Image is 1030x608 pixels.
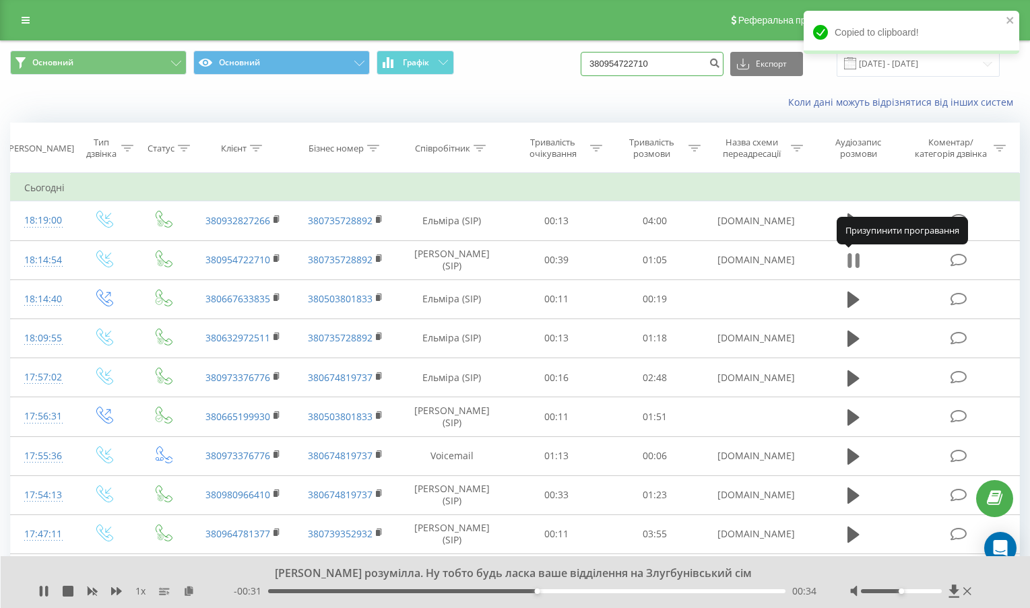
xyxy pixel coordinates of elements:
[397,554,507,593] td: [PERSON_NAME] (SIP)
[308,488,373,501] a: 380674819737
[606,201,704,240] td: 04:00
[32,57,73,68] span: Основний
[403,58,429,67] span: Графік
[308,449,373,462] a: 380674819737
[507,279,606,318] td: 00:11
[415,143,470,154] div: Співробітник
[704,201,806,240] td: [DOMAIN_NAME]
[397,397,507,436] td: [PERSON_NAME] (SIP)
[11,174,1020,201] td: Сьогодні
[308,331,373,344] a: 380735728892
[837,217,968,244] div: Призупинити програвання
[397,358,507,397] td: Ельміра (SIP)
[24,286,60,312] div: 18:14:40
[507,514,606,553] td: 00:11
[606,318,704,358] td: 01:18
[606,279,704,318] td: 00:19
[24,482,60,508] div: 17:54:13
[507,240,606,279] td: 00:39
[704,318,806,358] td: [DOMAIN_NAME]
[606,436,704,475] td: 00:06
[205,488,270,501] a: 380980966410
[535,588,540,594] div: Accessibility label
[507,397,606,436] td: 00:11
[10,50,187,75] button: Основний
[24,521,60,547] div: 17:47:11
[397,240,507,279] td: [PERSON_NAME] (SIP)
[704,475,806,514] td: [DOMAIN_NAME]
[606,240,704,279] td: 01:05
[507,554,606,593] td: 00:11
[24,207,60,234] div: 18:19:00
[738,15,837,26] span: Реферальна програма
[308,292,373,305] a: 380503801833
[148,143,174,154] div: Статус
[704,240,806,279] td: [DOMAIN_NAME]
[792,584,816,598] span: 00:34
[308,214,373,227] a: 380735728892
[6,143,74,154] div: [PERSON_NAME]
[205,214,270,227] a: 380932827266
[397,279,507,318] td: Ельміра (SIP)
[205,449,270,462] a: 380973376776
[519,137,587,160] div: Тривалість очікування
[132,566,881,581] div: [PERSON_NAME] розумілла. Ну тобто будь ласка ваше відділення на Злугбунівський сім
[86,137,118,160] div: Тип дзвінка
[24,325,60,351] div: 18:09:55
[221,143,247,154] div: Клієнт
[309,143,364,154] div: Бізнес номер
[818,137,897,160] div: Аудіозапис розмови
[205,371,270,384] a: 380973376776
[397,475,507,514] td: [PERSON_NAME] (SIP)
[234,584,268,598] span: - 00:31
[308,527,373,540] a: 380739352932
[899,588,904,594] div: Accessibility label
[606,358,704,397] td: 02:48
[24,247,60,273] div: 18:14:54
[507,318,606,358] td: 00:13
[377,50,454,75] button: Графік
[1006,15,1015,28] button: close
[984,532,1017,564] div: Open Intercom Messenger
[788,96,1020,108] a: Коли дані можуть відрізнятися вiд інших систем
[704,436,806,475] td: [DOMAIN_NAME]
[24,364,60,391] div: 17:57:02
[606,397,704,436] td: 01:51
[704,554,806,593] td: Callback
[135,584,146,598] span: 1 x
[804,11,1019,54] div: Copied to clipboard!
[507,475,606,514] td: 00:33
[24,443,60,469] div: 17:55:36
[507,201,606,240] td: 00:13
[205,410,270,423] a: 380665199930
[581,52,723,76] input: Пошук за номером
[618,137,685,160] div: Тривалість розмови
[911,137,990,160] div: Коментар/категорія дзвінка
[193,50,370,75] button: Основний
[205,527,270,540] a: 380964781377
[606,475,704,514] td: 01:23
[507,436,606,475] td: 01:13
[397,201,507,240] td: Ельміра (SIP)
[606,554,704,593] td: 00:26
[716,137,787,160] div: Назва схеми переадресації
[704,358,806,397] td: [DOMAIN_NAME]
[205,292,270,305] a: 380667633835
[730,52,803,76] button: Експорт
[205,331,270,344] a: 380632972511
[397,318,507,358] td: Ельміра (SIP)
[397,436,507,475] td: Voicemail
[704,514,806,553] td: [DOMAIN_NAME]
[308,371,373,384] a: 380674819737
[507,358,606,397] td: 00:16
[205,253,270,266] a: 380954722710
[24,403,60,430] div: 17:56:31
[397,514,507,553] td: [PERSON_NAME] (SIP)
[606,514,704,553] td: 03:55
[308,410,373,423] a: 380503801833
[308,253,373,266] a: 380735728892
